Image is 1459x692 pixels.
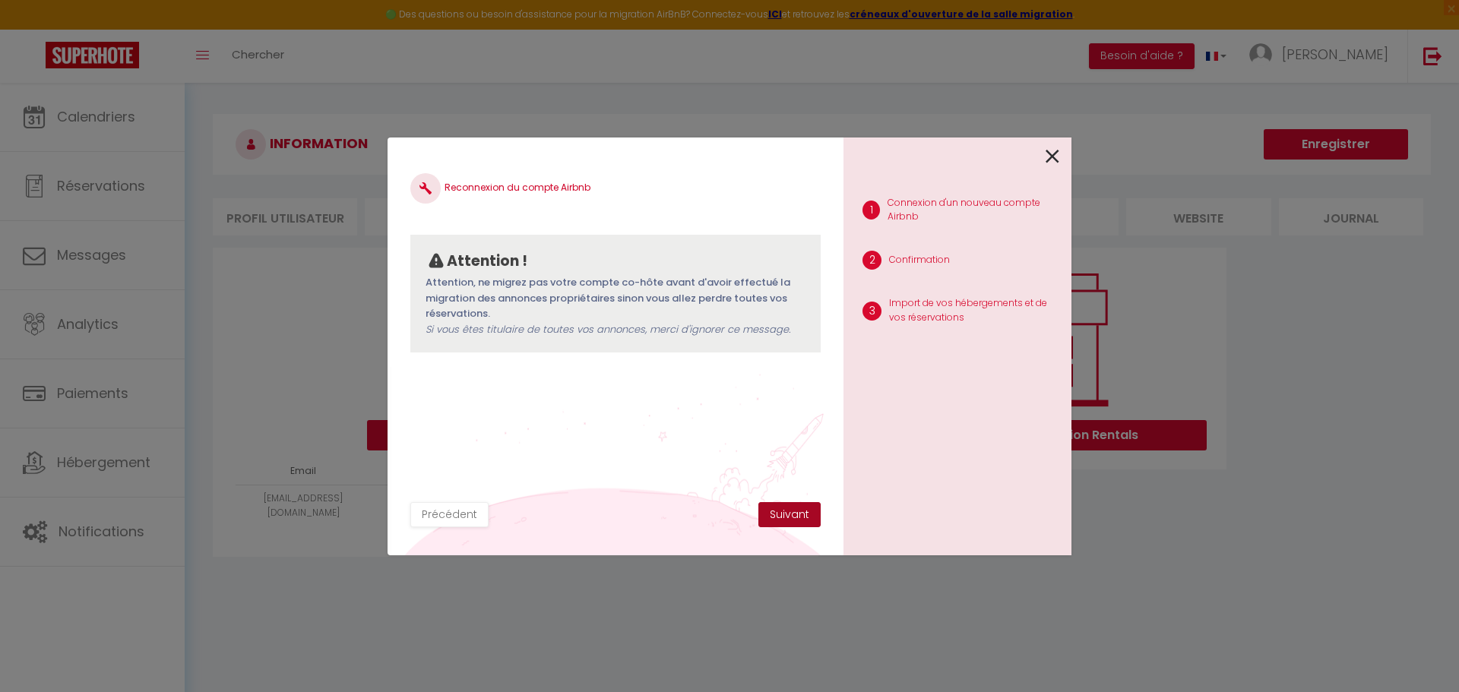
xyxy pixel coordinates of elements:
span: 3 [862,302,881,321]
span: 2 [862,251,881,270]
p: Connexion d'un nouveau compte Airbnb [888,196,1059,225]
button: Suivant [758,502,821,528]
p: Attention, ne migrez pas votre compte co-hôte avant d'avoir effectué la migration des annonces pr... [426,275,805,337]
button: Précédent [410,502,489,528]
span: 1 [862,201,880,220]
p: Attention ! [447,250,527,273]
p: Import de vos hébergements et de vos réservations [889,296,1059,325]
h4: Reconnexion du compte Airbnb [410,173,821,204]
p: Confirmation [889,253,950,267]
span: Si vous êtes titulaire de toutes vos annonces, merci d'ignorer ce message. [426,322,790,337]
button: Ouvrir le widget de chat LiveChat [12,6,58,52]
